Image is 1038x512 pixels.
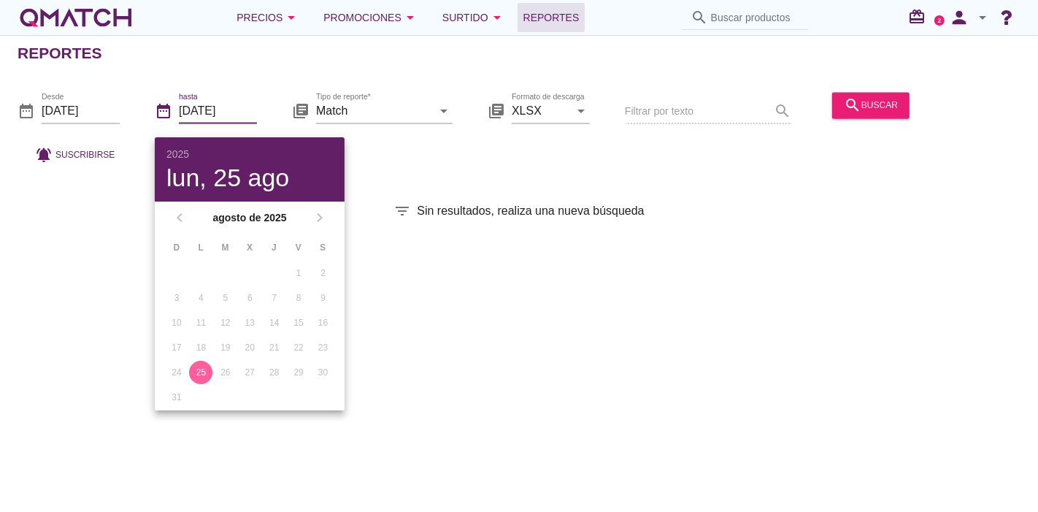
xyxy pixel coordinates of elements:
[844,96,898,114] div: buscar
[282,9,300,26] i: arrow_drop_down
[908,8,931,26] i: redeem
[263,235,285,260] th: J
[179,99,257,123] input: hasta
[691,9,708,26] i: search
[938,17,942,23] text: 2
[55,148,115,161] span: Suscribirse
[431,3,518,32] button: Surtido
[189,235,212,260] th: L
[18,102,35,120] i: date_range
[292,102,310,120] i: library_books
[42,99,120,123] input: Desde
[934,15,945,26] a: 2
[189,366,212,379] div: 25
[832,92,910,118] button: buscar
[225,3,312,32] button: Precios
[287,235,310,260] th: V
[401,9,419,26] i: arrow_drop_down
[18,3,134,32] a: white-qmatch-logo
[572,102,590,120] i: arrow_drop_down
[35,146,55,164] i: notifications_active
[166,165,333,190] div: lun, 25 ago
[165,235,188,260] th: D
[711,6,800,29] input: Buscar productos
[844,96,861,114] i: search
[945,7,974,28] i: person
[512,99,569,123] input: Formato de descarga
[237,9,300,26] div: Precios
[488,102,505,120] i: library_books
[23,142,126,168] button: Suscribirse
[974,9,991,26] i: arrow_drop_down
[518,3,585,32] a: Reportes
[442,9,506,26] div: Surtido
[214,235,237,260] th: M
[523,9,580,26] span: Reportes
[316,99,432,123] input: Tipo de reporte*
[417,202,644,220] span: Sin resultados, realiza una nueva búsqueda
[166,149,333,159] div: 2025
[193,210,307,226] strong: agosto de 2025
[312,235,334,260] th: S
[312,3,431,32] button: Promociones
[323,9,419,26] div: Promociones
[393,202,411,220] i: filter_list
[189,361,212,384] button: 25
[155,102,172,120] i: date_range
[488,9,506,26] i: arrow_drop_down
[238,235,261,260] th: X
[18,42,102,65] h2: Reportes
[435,102,453,120] i: arrow_drop_down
